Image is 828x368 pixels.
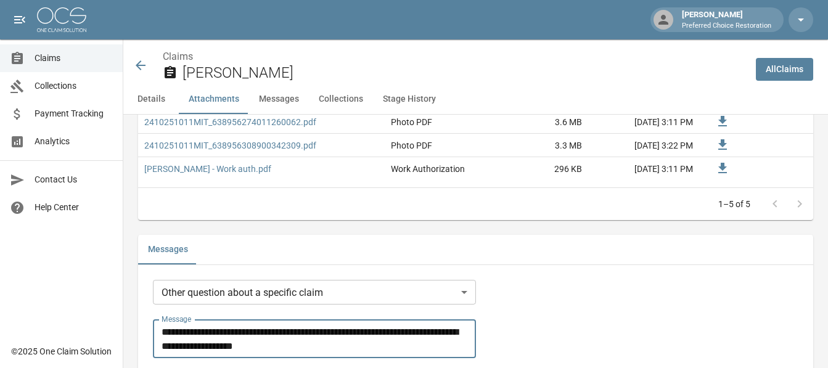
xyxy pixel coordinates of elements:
a: AllClaims [756,58,813,81]
span: Help Center [35,201,113,214]
a: Claims [163,51,193,62]
button: Stage History [373,84,446,114]
button: Messages [249,84,309,114]
h2: [PERSON_NAME] [182,64,746,82]
div: 296 KB [496,157,588,181]
label: Message [162,314,191,324]
div: [DATE] 3:11 PM [588,110,699,134]
p: Preferred Choice Restoration [682,21,771,31]
span: Collections [35,80,113,92]
span: Claims [35,52,113,65]
div: anchor tabs [123,84,828,114]
a: 2410251011MIT_638956308900342309.pdf [144,139,316,152]
div: [PERSON_NAME] [677,9,776,31]
a: [PERSON_NAME] - Work auth.pdf [144,163,271,175]
div: 3.6 MB [496,110,588,134]
div: [DATE] 3:22 PM [588,134,699,157]
img: ocs-logo-white-transparent.png [37,7,86,32]
nav: breadcrumb [163,49,746,64]
button: Messages [138,235,198,264]
p: 1–5 of 5 [718,198,750,210]
span: Contact Us [35,173,113,186]
span: Analytics [35,135,113,148]
button: Collections [309,84,373,114]
div: Photo PDF [391,116,432,128]
div: Other question about a specific claim [153,280,476,305]
button: Details [123,84,179,114]
div: related-list tabs [138,235,813,264]
button: Attachments [179,84,249,114]
div: 3.3 MB [496,134,588,157]
div: Photo PDF [391,139,432,152]
a: 2410251011MIT_638956274011260062.pdf [144,116,316,128]
div: © 2025 One Claim Solution [11,345,112,358]
div: [DATE] 3:11 PM [588,157,699,181]
button: open drawer [7,7,32,32]
div: Work Authorization [391,163,465,175]
span: Payment Tracking [35,107,113,120]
